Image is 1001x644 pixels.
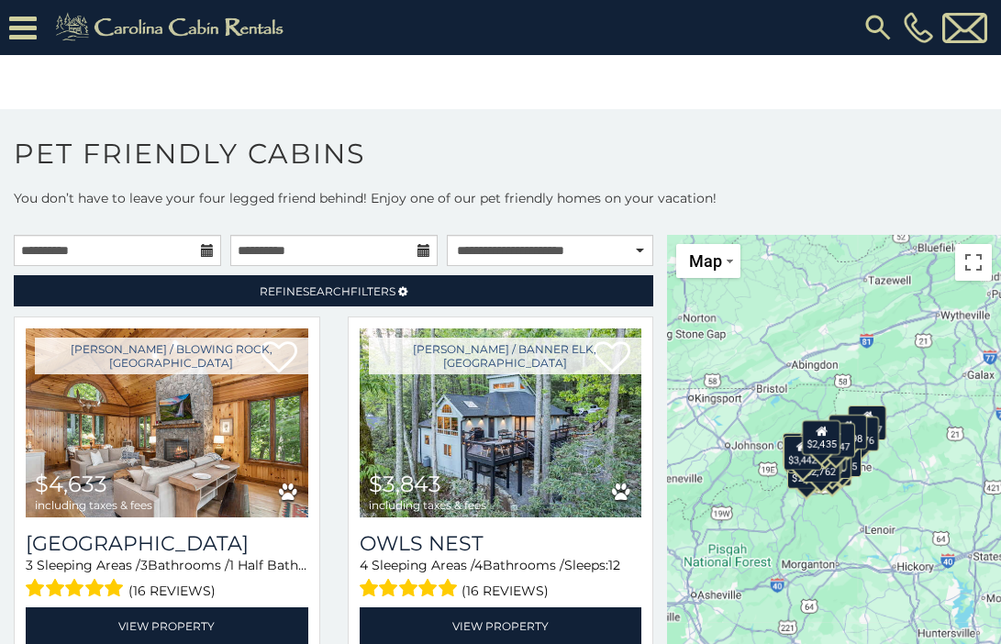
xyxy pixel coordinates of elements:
[303,284,350,298] span: Search
[862,11,895,44] img: search-regular.svg
[128,579,216,603] span: (16 reviews)
[829,415,867,450] div: $2,198
[848,405,886,440] div: $1,697
[26,328,308,517] a: Chimney Island $4,633 including taxes & fees
[899,12,938,43] a: [PHONE_NUMBER]
[360,328,642,517] a: Owls Nest $3,843 including taxes & fees
[26,328,308,517] img: Chimney Island
[369,338,642,374] a: [PERSON_NAME] / Banner Elk, [GEOGRAPHIC_DATA]
[462,579,549,603] span: (16 reviews)
[46,9,299,46] img: Khaki-logo.png
[360,557,368,573] span: 4
[229,557,313,573] span: 1 Half Baths /
[26,531,308,556] h3: Chimney Island
[955,244,992,281] button: Toggle fullscreen view
[35,499,152,511] span: including taxes & fees
[14,275,653,306] a: RefineSearchFilters
[803,420,841,455] div: $2,435
[260,284,395,298] span: Refine Filters
[35,338,308,374] a: [PERSON_NAME] / Blowing Rock, [GEOGRAPHIC_DATA]
[369,499,486,511] span: including taxes & fees
[689,251,722,271] span: Map
[35,471,107,497] span: $4,633
[784,436,822,471] div: $3,442
[474,557,483,573] span: 4
[360,328,642,517] img: Owls Nest
[369,471,441,497] span: $3,843
[360,556,642,603] div: Sleeping Areas / Bathrooms / Sleeps:
[676,244,740,278] button: Change map style
[26,556,308,603] div: Sleeping Areas / Bathrooms / Sleeps:
[26,531,308,556] a: [GEOGRAPHIC_DATA]
[26,557,33,573] span: 3
[140,557,148,573] span: 3
[608,557,620,573] span: 12
[360,531,642,556] a: Owls Nest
